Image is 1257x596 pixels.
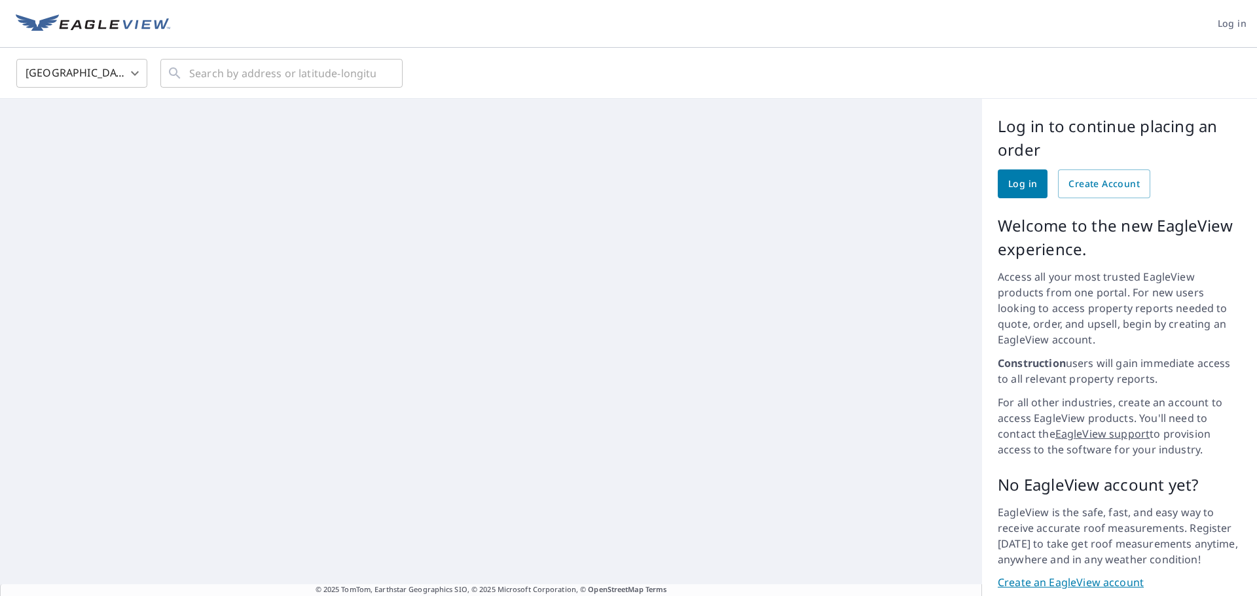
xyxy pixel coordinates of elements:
a: Terms [646,584,667,594]
a: Create an EagleView account [998,575,1241,590]
div: [GEOGRAPHIC_DATA] [16,55,147,92]
span: © 2025 TomTom, Earthstar Geographics SIO, © 2025 Microsoft Corporation, © [316,584,667,595]
a: Create Account [1058,169,1150,198]
span: Create Account [1068,176,1140,192]
p: For all other industries, create an account to access EagleView products. You'll need to contact ... [998,394,1241,457]
input: Search by address or latitude-longitude [189,55,376,92]
span: Log in [1008,176,1037,192]
img: EV Logo [16,14,170,34]
p: Welcome to the new EagleView experience. [998,214,1241,261]
a: Log in [998,169,1047,198]
p: users will gain immediate access to all relevant property reports. [998,355,1241,387]
p: EagleView is the safe, fast, and easy way to receive accurate roof measurements. Register [DATE] ... [998,504,1241,567]
strong: Construction [998,356,1066,370]
a: OpenStreetMap [588,584,643,594]
a: EagleView support [1055,427,1150,441]
span: Log in [1218,16,1247,32]
p: Log in to continue placing an order [998,114,1241,162]
p: No EagleView account yet? [998,473,1241,497]
p: Access all your most trusted EagleView products from one portal. For new users looking to access ... [998,269,1241,347]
